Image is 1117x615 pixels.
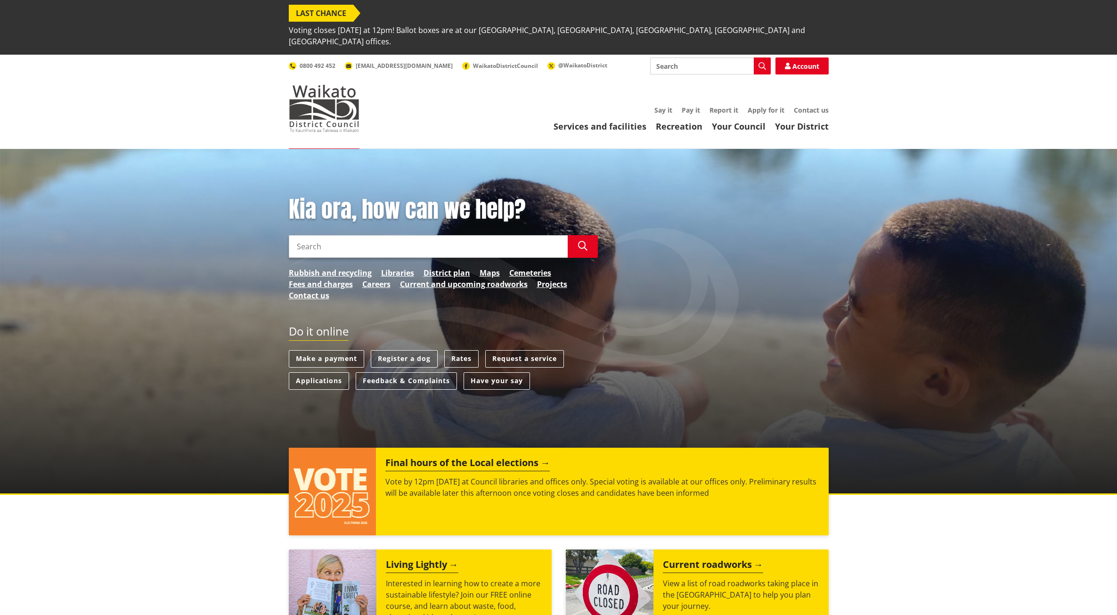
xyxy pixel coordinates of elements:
[356,372,457,390] a: Feedback & Complaints
[473,62,538,70] span: WaikatoDistrictCouncil
[663,559,763,573] h2: Current roadworks
[748,106,784,115] a: Apply for it
[289,85,359,132] img: Waikato District Council - Te Kaunihera aa Takiwaa o Waikato
[462,62,538,70] a: WaikatoDistrictCouncil
[289,22,829,50] span: Voting closes [DATE] at 12pm! Ballot boxes are at our [GEOGRAPHIC_DATA], [GEOGRAPHIC_DATA], [GEOG...
[300,62,335,70] span: 0800 492 452
[554,121,646,132] a: Services and facilities
[775,121,829,132] a: Your District
[289,279,353,290] a: Fees and charges
[682,106,700,115] a: Pay it
[654,106,672,115] a: Say it
[289,290,329,301] a: Contact us
[345,62,453,70] a: [EMAIL_ADDRESS][DOMAIN_NAME]
[289,5,353,22] span: LAST CHANCE
[362,279,391,290] a: Careers
[289,267,372,279] a: Rubbish and recycling
[289,196,598,223] h1: Kia ora, how can we help?
[289,448,376,535] img: Vote 2025
[775,57,829,74] a: Account
[289,235,568,258] input: Search input
[712,121,766,132] a: Your Council
[650,57,771,74] input: Search input
[547,61,607,69] a: @WaikatoDistrict
[381,267,414,279] a: Libraries
[289,372,349,390] a: Applications
[794,106,829,115] a: Contact us
[509,267,551,279] a: Cemeteries
[289,62,335,70] a: 0800 492 452
[480,267,500,279] a: Maps
[485,350,564,368] a: Request a service
[663,578,819,612] p: View a list of road roadworks taking place in the [GEOGRAPHIC_DATA] to help you plan your journey.
[537,279,567,290] a: Projects
[444,350,479,368] a: Rates
[356,62,453,70] span: [EMAIL_ADDRESS][DOMAIN_NAME]
[464,372,530,390] a: Have your say
[656,121,702,132] a: Recreation
[289,325,349,341] h2: Do it online
[385,476,819,499] p: Vote by 12pm [DATE] at Council libraries and offices only. Special voting is available at our off...
[371,350,438,368] a: Register a dog
[289,350,364,368] a: Make a payment
[385,457,550,471] h2: Final hours of the Local elections
[289,448,829,535] a: Final hours of the Local elections Vote by 12pm [DATE] at Council libraries and offices only. Spe...
[709,106,738,115] a: Report it
[386,559,458,573] h2: Living Lightly
[400,279,528,290] a: Current and upcoming roadworks
[424,267,470,279] a: District plan
[558,61,607,69] span: @WaikatoDistrict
